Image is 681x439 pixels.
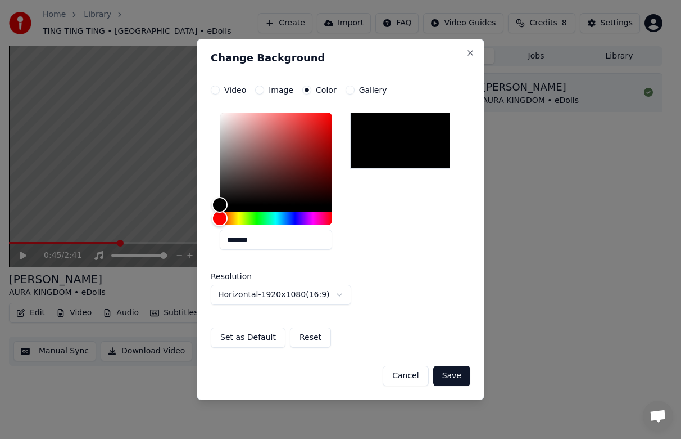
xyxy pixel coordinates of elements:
button: Reset [290,328,331,348]
label: Gallery [359,86,387,94]
label: Image [269,86,293,94]
label: Video [224,86,246,94]
label: Resolution [211,272,323,280]
button: Cancel [383,366,428,386]
div: Color [220,113,332,205]
label: Color [316,86,337,94]
button: Set as Default [211,328,285,348]
h2: Change Background [211,53,470,63]
button: Save [433,366,470,386]
div: Hue [220,212,332,225]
